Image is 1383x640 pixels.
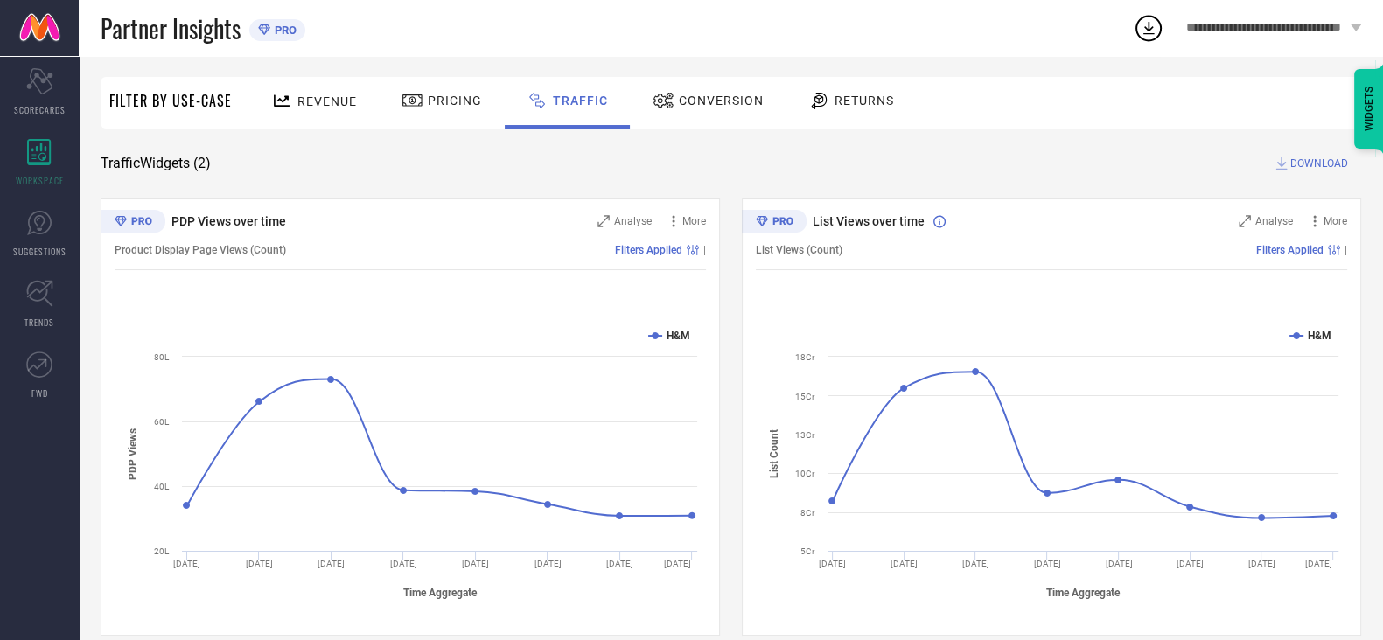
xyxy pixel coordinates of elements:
span: Traffic [553,94,608,108]
span: Traffic Widgets ( 2 ) [101,155,211,172]
span: Analyse [614,215,652,227]
span: TRENDS [24,316,54,329]
span: PRO [270,24,297,37]
text: [DATE] [1305,559,1332,568]
text: 60L [154,417,170,427]
span: Filters Applied [615,244,682,256]
span: Filters Applied [1256,244,1324,256]
text: [DATE] [891,559,918,568]
span: Revenue [297,94,357,108]
span: List Views (Count) [756,244,842,256]
span: SCORECARDS [14,103,66,116]
span: Conversion [679,94,764,108]
span: Pricing [428,94,482,108]
tspan: Time Aggregate [403,586,478,598]
text: 20L [154,546,170,556]
span: Filter By Use-Case [109,90,232,111]
div: Premium [742,210,807,236]
text: 15Cr [795,392,815,401]
div: Premium [101,210,165,236]
text: [DATE] [962,559,989,568]
svg: Zoom [597,215,610,227]
span: | [1345,244,1347,256]
span: More [1324,215,1347,227]
span: PDP Views over time [171,214,286,228]
text: [DATE] [1177,559,1204,568]
text: [DATE] [462,559,489,568]
div: Open download list [1133,12,1164,44]
span: Analyse [1255,215,1293,227]
text: H&M [667,330,690,342]
tspan: List Count [768,429,780,478]
text: [DATE] [318,559,345,568]
text: 5Cr [800,546,815,556]
text: [DATE] [246,559,273,568]
span: FWD [31,386,48,400]
tspan: Time Aggregate [1046,586,1121,598]
span: SUGGESTIONS [13,245,66,258]
span: Product Display Page Views (Count) [115,244,286,256]
text: 40L [154,482,170,491]
span: More [682,215,706,227]
span: DOWNLOAD [1290,155,1348,172]
text: [DATE] [534,559,562,568]
text: 18Cr [795,352,815,362]
text: [DATE] [819,559,846,568]
text: 13Cr [795,430,815,440]
svg: Zoom [1239,215,1251,227]
span: List Views over time [813,214,925,228]
text: [DATE] [1034,559,1061,568]
text: 80L [154,352,170,362]
span: | [703,244,706,256]
span: Returns [835,94,894,108]
span: Partner Insights [101,10,241,46]
text: 8Cr [800,508,815,518]
text: [DATE] [606,559,633,568]
tspan: PDP Views [127,428,139,479]
text: 10Cr [795,469,815,478]
span: WORKSPACE [16,174,64,187]
text: [DATE] [390,559,417,568]
text: [DATE] [173,559,200,568]
text: [DATE] [1105,559,1132,568]
text: [DATE] [1248,559,1275,568]
text: H&M [1308,330,1331,342]
text: [DATE] [664,559,691,568]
